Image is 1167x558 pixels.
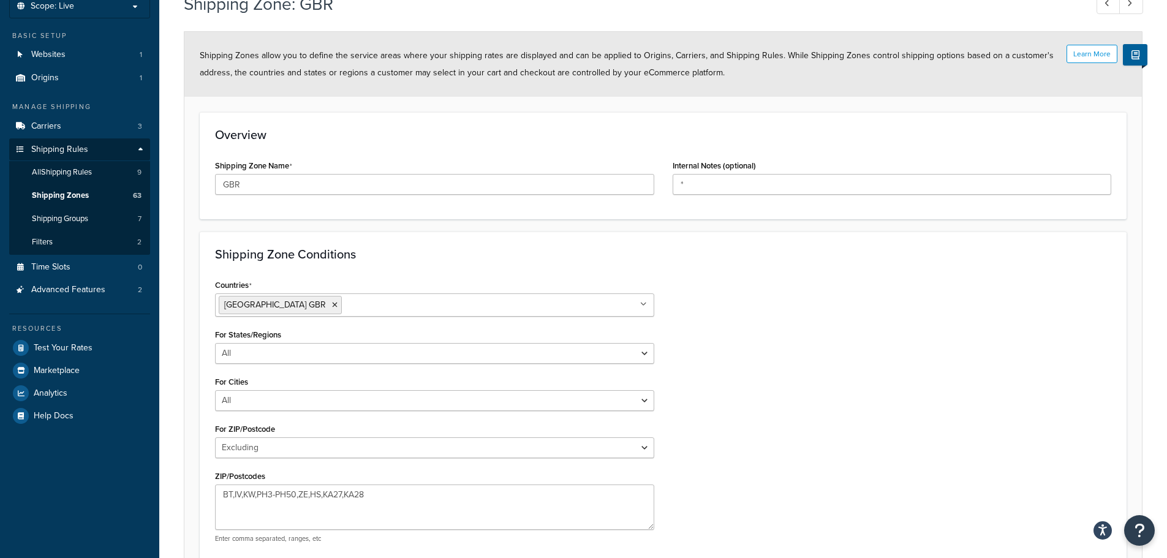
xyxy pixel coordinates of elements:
span: Test Your Rates [34,343,93,353]
button: Learn More [1067,45,1117,63]
a: Filters2 [9,231,150,254]
span: 9 [137,167,142,178]
span: Help Docs [34,411,74,421]
span: Shipping Rules [31,145,88,155]
a: Shipping Rules [9,138,150,161]
li: Filters [9,231,150,254]
span: Websites [31,50,66,60]
a: Origins1 [9,67,150,89]
a: Time Slots0 [9,256,150,279]
label: Shipping Zone Name [215,161,292,171]
li: Shipping Zones [9,184,150,207]
span: Advanced Features [31,285,105,295]
span: Filters [32,237,53,247]
span: 0 [138,262,142,273]
span: Time Slots [31,262,70,273]
div: Basic Setup [9,31,150,41]
span: 2 [138,285,142,295]
h3: Shipping Zone Conditions [215,247,1111,261]
span: Scope: Live [31,1,74,12]
span: Shipping Zones [32,190,89,201]
label: Countries [215,281,252,290]
li: Time Slots [9,256,150,279]
li: Advanced Features [9,279,150,301]
h3: Overview [215,128,1111,141]
a: Shipping Zones63 [9,184,150,207]
li: Shipping Groups [9,208,150,230]
li: Websites [9,43,150,66]
a: Advanced Features2 [9,279,150,301]
span: [GEOGRAPHIC_DATA] GBR [224,298,326,311]
label: For States/Regions [215,330,281,339]
span: 1 [140,73,142,83]
span: Shipping Zones allow you to define the service areas where your shipping rates are displayed and ... [200,49,1054,79]
span: 7 [138,214,142,224]
label: For ZIP/Postcode [215,424,275,434]
span: 63 [133,190,142,201]
span: 1 [140,50,142,60]
span: Carriers [31,121,61,132]
span: Shipping Groups [32,214,88,224]
button: Show Help Docs [1123,44,1147,66]
span: Origins [31,73,59,83]
span: All Shipping Rules [32,167,92,178]
a: Carriers3 [9,115,150,138]
a: Analytics [9,382,150,404]
a: Shipping Groups7 [9,208,150,230]
a: Help Docs [9,405,150,427]
div: Manage Shipping [9,102,150,112]
li: Origins [9,67,150,89]
label: ZIP/Postcodes [215,472,265,481]
button: Open Resource Center [1124,515,1155,546]
label: For Cities [215,377,248,386]
a: Websites1 [9,43,150,66]
span: 3 [138,121,142,132]
span: Analytics [34,388,67,399]
span: Marketplace [34,366,80,376]
textarea: BT,IV,KW,PH3-PH50,ZE,HS,KA27,KA28 [215,484,654,530]
p: Enter comma separated, ranges, etc [215,534,654,543]
a: Test Your Rates [9,337,150,359]
a: Marketplace [9,360,150,382]
a: AllShipping Rules9 [9,161,150,184]
li: Carriers [9,115,150,138]
li: Shipping Rules [9,138,150,255]
div: Resources [9,323,150,334]
label: Internal Notes (optional) [673,161,756,170]
span: 2 [137,237,142,247]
